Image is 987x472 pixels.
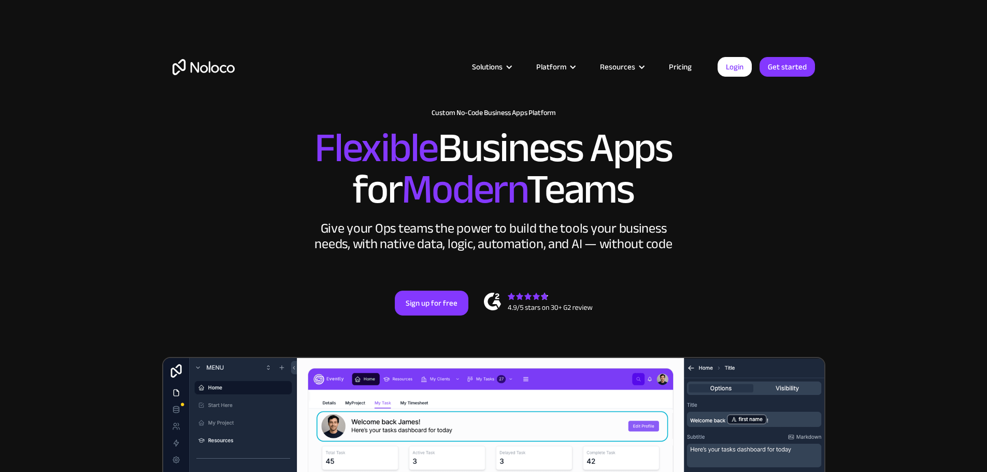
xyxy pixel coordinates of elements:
h2: Business Apps for Teams [173,127,815,210]
a: Sign up for free [395,291,468,316]
span: Flexible [314,109,438,187]
div: Solutions [459,60,523,74]
div: Resources [600,60,635,74]
div: Solutions [472,60,503,74]
a: Login [718,57,752,77]
a: home [173,59,235,75]
div: Resources [587,60,656,74]
div: Platform [523,60,587,74]
a: Get started [760,57,815,77]
a: Pricing [656,60,705,74]
div: Give your Ops teams the power to build the tools your business needs, with native data, logic, au... [312,221,675,252]
div: Platform [536,60,566,74]
span: Modern [402,151,526,228]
